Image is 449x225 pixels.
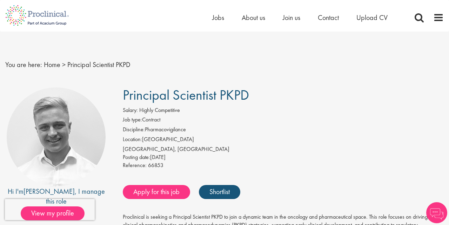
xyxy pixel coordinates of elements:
[426,202,447,223] img: Chatbot
[123,106,138,114] label: Salary:
[123,86,249,104] span: Principal Scientist PKPD
[199,185,240,199] a: Shortlist
[123,153,444,161] div: [DATE]
[123,116,142,124] label: Job type:
[62,60,66,69] span: >
[283,13,300,22] a: Join us
[5,186,107,206] div: Hi I'm , I manage this role
[123,135,142,144] label: Location:
[123,185,190,199] a: Apply for this job
[123,135,444,145] li: [GEOGRAPHIC_DATA]
[123,126,145,134] label: Discipline:
[123,145,444,153] div: [GEOGRAPHIC_DATA], [GEOGRAPHIC_DATA]
[5,199,95,220] iframe: reCAPTCHA
[123,161,147,170] label: Reference:
[5,60,42,69] span: You are here:
[242,13,265,22] a: About us
[24,187,75,196] a: [PERSON_NAME]
[148,161,163,169] span: 66853
[212,13,224,22] a: Jobs
[123,126,444,135] li: Pharmacovigilance
[44,60,60,69] a: breadcrumb link
[318,13,339,22] a: Contact
[123,116,444,126] li: Contract
[67,60,130,69] span: Principal Scientist PKPD
[356,13,388,22] a: Upload CV
[123,153,150,161] span: Posting date:
[7,87,106,186] img: imeage of recruiter Joshua Bye
[139,106,180,114] span: Highly Competitive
